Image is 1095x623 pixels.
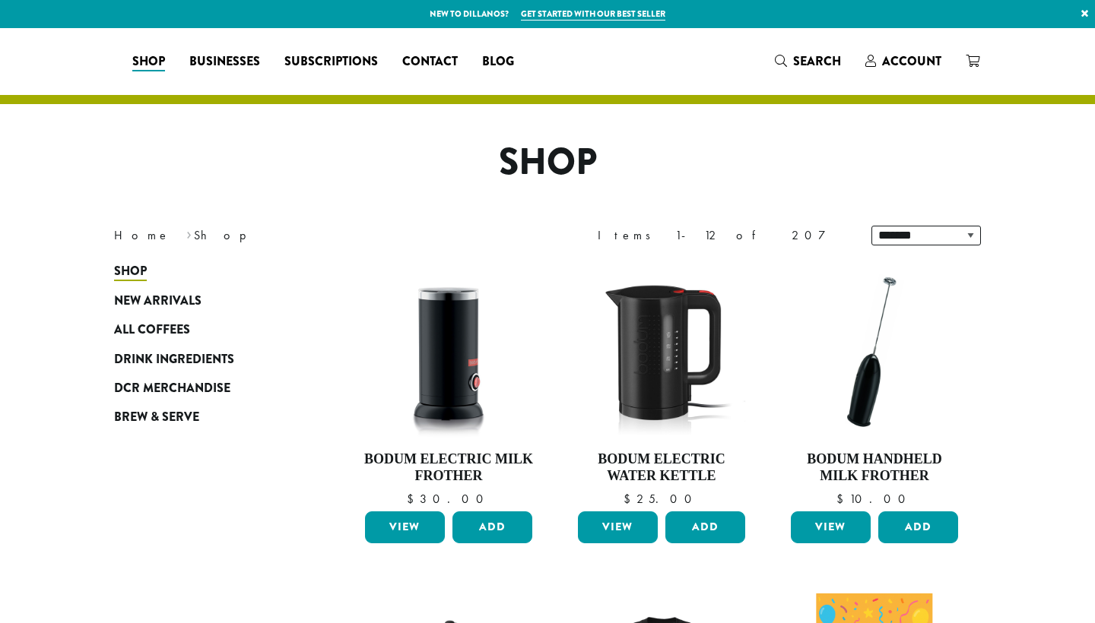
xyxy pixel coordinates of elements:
a: View [578,511,658,543]
a: View [365,511,445,543]
div: Items 1-12 of 207 [598,226,849,245]
span: Search [793,52,841,70]
img: DP3927.01-002.png [787,264,962,439]
a: DCR Merchandise [114,374,297,403]
a: Bodum Electric Milk Frother $30.00 [361,264,536,505]
span: Account [882,52,941,70]
span: Businesses [189,52,260,71]
a: Shop [120,49,177,74]
img: DP3954.01-002.png [361,264,536,439]
a: Drink Ingredients [114,344,297,373]
button: Add [665,511,745,543]
a: Brew & Serve [114,403,297,432]
h4: Bodum Handheld Milk Frother [787,451,962,484]
span: $ [407,491,420,507]
a: View [791,511,871,543]
span: Subscriptions [284,52,378,71]
bdi: 25.00 [624,491,699,507]
span: All Coffees [114,321,190,340]
span: Drink Ingredients [114,350,234,369]
a: Home [114,227,170,243]
span: DCR Merchandise [114,379,230,398]
span: Contact [402,52,458,71]
img: DP3955.01.png [574,264,749,439]
nav: Breadcrumb [114,226,525,245]
bdi: 30.00 [407,491,490,507]
a: Search [763,49,853,74]
span: Brew & Serve [114,408,199,427]
span: New Arrivals [114,292,202,311]
a: Get started with our best seller [521,8,665,21]
a: All Coffees [114,315,297,344]
span: Blog [482,52,514,71]
a: Shop [114,257,297,286]
a: Bodum Handheld Milk Frother $10.00 [787,264,962,505]
button: Add [878,511,958,543]
span: $ [624,491,636,507]
h1: Shop [103,141,992,185]
span: $ [836,491,849,507]
span: › [186,221,192,245]
button: Add [452,511,532,543]
bdi: 10.00 [836,491,912,507]
a: New Arrivals [114,286,297,315]
h4: Bodum Electric Milk Frother [361,451,536,484]
a: Bodum Electric Water Kettle $25.00 [574,264,749,505]
span: Shop [114,262,147,281]
span: Shop [132,52,165,71]
h4: Bodum Electric Water Kettle [574,451,749,484]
